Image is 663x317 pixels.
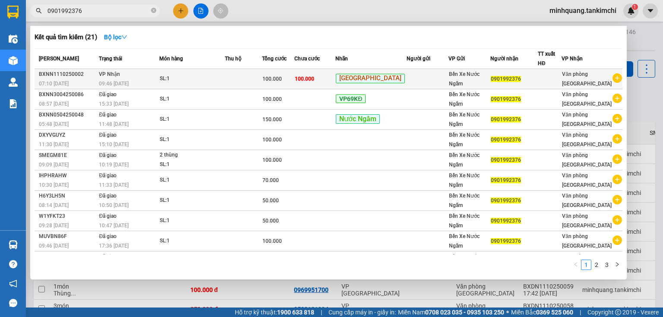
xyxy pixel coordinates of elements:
h3: Kết quả tìm kiếm ( 21 ) [35,33,97,42]
span: Bến Xe Nước Ngầm [449,213,480,229]
span: Nhãn [335,56,348,62]
span: 100.000 [262,96,282,102]
strong: Bộ lọc [104,34,127,41]
li: 3 [602,260,612,270]
span: 100.000 [262,76,282,82]
span: Văn phòng [GEOGRAPHIC_DATA] [562,152,612,168]
span: Món hàng [159,56,183,62]
span: Người nhận [490,56,518,62]
span: 08:14 [DATE] [39,202,69,208]
span: right [615,262,620,267]
span: VP Nhận [562,56,583,62]
span: 100.000 [262,157,282,163]
button: left [571,260,581,270]
span: 0901992376 [491,218,521,224]
button: right [612,260,622,270]
span: 0901992376 [491,96,521,102]
span: Bến Xe Nước Ngầm [449,71,480,87]
img: solution-icon [9,99,18,108]
span: question-circle [9,260,17,268]
button: Bộ lọcdown [97,30,134,44]
span: 150.000 [262,116,282,122]
span: 10:19 [DATE] [99,162,129,168]
span: notification [9,279,17,288]
img: warehouse-icon [9,78,18,87]
div: Q9E2R2HI [39,252,96,261]
div: SL: 1 [160,74,224,84]
span: 09:09 [DATE] [39,162,69,168]
span: Đã giao [99,112,117,118]
span: TT xuất HĐ [538,51,555,66]
span: [PERSON_NAME] [39,56,79,62]
span: 70.000 [262,177,279,183]
span: plus-circle [612,94,622,103]
span: Bến Xe Nước Ngầm [449,233,480,249]
span: Bến Xe Nước Ngầm [449,112,480,127]
span: close-circle [151,8,156,13]
span: Đã giao [99,193,117,199]
span: Văn phòng [GEOGRAPHIC_DATA] [562,254,612,269]
span: Đã giao [99,254,117,260]
div: BXNN1110250002 [39,70,96,79]
span: Đã giao [99,132,117,138]
a: 2 [592,260,601,270]
a: 1 [581,260,591,270]
span: 100.000 [262,137,282,143]
span: Bến Xe Nước Ngầm [449,132,480,148]
span: 0901992376 [491,116,521,122]
img: warehouse-icon [9,35,18,44]
span: 10:30 [DATE] [39,182,69,188]
div: SL: 1 [160,135,224,144]
span: Văn phòng [GEOGRAPHIC_DATA] [562,132,612,148]
div: SL: 1 [160,236,224,246]
span: 09:46 [DATE] [99,81,129,87]
div: IHPHRAHW [39,171,96,180]
span: left [573,262,578,267]
span: plus-circle [612,215,622,225]
span: 08:57 [DATE] [39,101,69,107]
span: 0901992376 [491,76,521,82]
span: close-circle [151,7,156,15]
span: Bến Xe Nước Ngầm [449,193,480,208]
div: SL: 1 [160,216,224,226]
span: plus-circle [612,114,622,123]
span: 09:28 [DATE] [39,223,69,229]
span: VP69KĐ [336,94,366,103]
img: warehouse-icon [9,56,18,65]
span: search [36,8,42,14]
span: Văn phòng [GEOGRAPHIC_DATA] [562,91,612,107]
span: 15:10 [DATE] [99,141,129,148]
span: 15:33 [DATE] [99,101,129,107]
span: 07:10 [DATE] [39,81,69,87]
span: Văn phòng [GEOGRAPHIC_DATA] [562,112,612,127]
span: 10:50 [DATE] [99,202,129,208]
span: plus-circle [612,235,622,245]
span: Chưa cước [294,56,320,62]
span: 09:46 [DATE] [39,243,69,249]
span: Thu hộ [225,56,241,62]
div: SL: 1 [160,94,224,104]
span: 17:36 [DATE] [99,243,129,249]
span: 0901992376 [491,157,521,163]
span: 10:47 [DATE] [99,223,129,229]
span: plus-circle [612,175,622,184]
span: Đã giao [99,213,117,219]
span: Người gửi [407,56,430,62]
div: DXYVGUYZ [39,131,96,140]
span: Văn phòng [GEOGRAPHIC_DATA] [562,173,612,188]
div: H6Y3LH5N [39,191,96,201]
span: Đã giao [99,173,117,179]
span: Văn phòng [GEOGRAPHIC_DATA] [562,71,612,87]
span: 50.000 [262,198,279,204]
span: Trạng thái [99,56,122,62]
span: Văn phòng [GEOGRAPHIC_DATA] [562,213,612,229]
span: Văn phòng [GEOGRAPHIC_DATA] [562,193,612,208]
span: down [121,34,127,40]
li: Next Page [612,260,622,270]
span: Bến Xe Nước Ngầm [449,173,480,188]
li: Previous Page [571,260,581,270]
img: logo-vxr [7,6,19,19]
span: 100.000 [295,76,314,82]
